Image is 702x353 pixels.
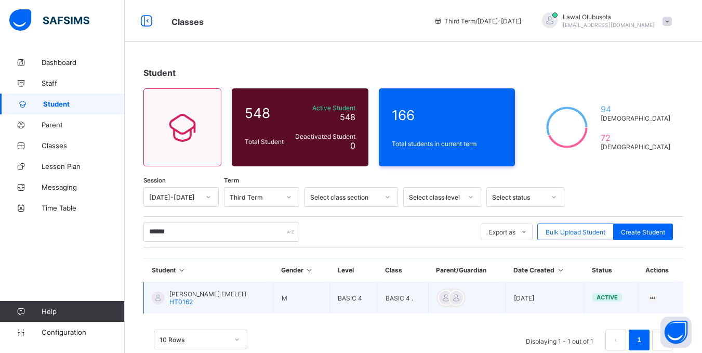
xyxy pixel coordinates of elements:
[377,258,428,282] th: Class
[660,317,692,348] button: Open asap
[601,143,670,151] span: [DEMOGRAPHIC_DATA]
[563,22,655,28] span: [EMAIL_ADDRESS][DOMAIN_NAME]
[428,258,506,282] th: Parent/Guardian
[178,266,187,274] i: Sort in Ascending Order
[532,12,677,30] div: LawalOlubusola
[160,336,228,344] div: 10 Rows
[169,298,193,306] span: HT0162
[652,330,673,350] li: 下一页
[601,114,670,122] span: [DEMOGRAPHIC_DATA]
[629,330,650,350] li: 1
[293,133,355,140] span: Deactivated Student
[273,282,330,314] td: M
[42,121,125,129] span: Parent
[330,258,377,282] th: Level
[171,17,204,27] span: Classes
[506,258,584,282] th: Date Created
[489,228,515,236] span: Export as
[330,282,377,314] td: BASIC 4
[224,177,239,184] span: Term
[392,140,502,148] span: Total students in current term
[42,58,125,67] span: Dashboard
[42,79,125,87] span: Staff
[597,294,618,301] span: active
[42,328,124,336] span: Configuration
[144,258,274,282] th: Student
[652,330,673,350] button: next page
[149,193,200,201] div: [DATE]-[DATE]
[43,100,125,108] span: Student
[242,135,290,148] div: Total Student
[42,307,124,316] span: Help
[169,290,246,298] span: [PERSON_NAME] EMELEH
[377,282,428,314] td: BASIC 4 .
[143,68,176,78] span: Student
[9,9,89,31] img: safsims
[293,104,355,112] span: Active Student
[546,228,605,236] span: Bulk Upload Student
[230,193,280,201] div: Third Term
[42,141,125,150] span: Classes
[556,266,565,274] i: Sort in Ascending Order
[601,104,670,114] span: 94
[409,193,462,201] div: Select class level
[563,13,655,21] span: Lawal Olubusola
[305,266,314,274] i: Sort in Ascending Order
[245,105,288,121] span: 548
[42,204,125,212] span: Time Table
[273,258,330,282] th: Gender
[492,193,545,201] div: Select status
[601,133,670,143] span: 72
[638,258,683,282] th: Actions
[584,258,638,282] th: Status
[143,177,166,184] span: Session
[42,162,125,171] span: Lesson Plan
[506,282,584,314] td: [DATE]
[605,330,626,350] li: 上一页
[350,140,355,151] span: 0
[42,183,125,191] span: Messaging
[392,107,502,123] span: 166
[434,17,521,25] span: session/term information
[310,193,379,201] div: Select class section
[634,333,644,347] a: 1
[621,228,665,236] span: Create Student
[518,330,601,350] li: Displaying 1 - 1 out of 1
[340,112,355,122] span: 548
[605,330,626,350] button: prev page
